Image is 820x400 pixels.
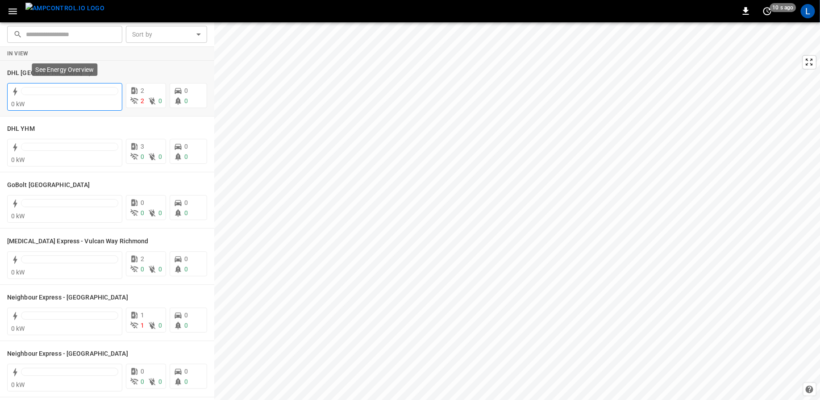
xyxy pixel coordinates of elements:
img: ampcontrol.io logo [25,3,104,14]
p: See Energy Overview [35,65,94,74]
button: set refresh interval [760,4,774,18]
span: 0 [158,153,162,160]
span: 0 [184,312,188,319]
span: 0 [141,368,144,375]
span: 0 kW [11,100,25,108]
span: 0 [184,97,188,104]
div: profile-icon [801,4,815,18]
span: 0 [158,378,162,385]
span: 1 [141,322,144,329]
span: 10 s ago [770,3,796,12]
h6: DHL Montreal [7,68,82,78]
span: 0 [141,199,144,206]
span: 0 [184,266,188,273]
span: 0 [184,209,188,217]
span: 2 [141,87,144,94]
span: 0 [158,322,162,329]
span: 0 kW [11,325,25,332]
span: 0 kW [11,212,25,220]
h6: Neighbour Express - Mississauga [7,349,128,359]
span: 1 [141,312,144,319]
span: 2 [141,255,144,262]
span: 0 [184,87,188,94]
span: 0 [158,266,162,273]
span: 0 [184,368,188,375]
h6: GoBolt Montreal [7,180,90,190]
span: 0 [184,255,188,262]
span: 0 kW [11,269,25,276]
span: 0 kW [11,156,25,163]
h6: Mili Express - Vulcan Way Richmond [7,237,148,246]
strong: In View [7,50,29,57]
span: 0 [141,378,144,385]
span: 2 [141,97,144,104]
span: 0 [184,322,188,329]
span: 0 [184,143,188,150]
span: 0 [141,153,144,160]
h6: DHL YHM [7,124,35,134]
span: 0 [158,97,162,104]
span: 0 [184,199,188,206]
span: 0 kW [11,381,25,388]
span: 0 [158,209,162,217]
span: 0 [141,266,144,273]
span: 0 [141,209,144,217]
h6: Neighbour Express - Markham [7,293,128,303]
span: 0 [184,153,188,160]
span: 3 [141,143,144,150]
span: 0 [184,378,188,385]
